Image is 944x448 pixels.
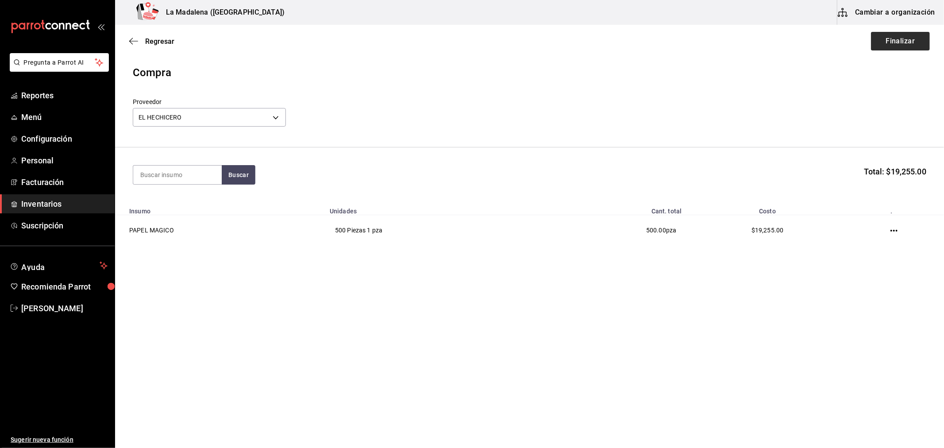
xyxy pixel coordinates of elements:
span: [PERSON_NAME] [21,302,108,314]
button: Pregunta a Parrot AI [10,53,109,72]
button: Regresar [129,37,174,46]
span: Ayuda [21,260,96,271]
span: Reportes [21,89,108,101]
span: Recomienda Parrot [21,281,108,293]
td: pza [532,215,687,246]
span: Pregunta a Parrot AI [24,58,95,67]
span: Total: $19,255.00 [864,166,926,178]
th: Unidades [324,202,532,215]
div: Compra [133,65,926,81]
span: Suscripción [21,220,108,232]
input: Buscar insumo [133,166,222,184]
td: 500 Piezas 1 pza [324,215,532,246]
span: Inventarios [21,198,108,210]
span: Menú [21,111,108,123]
span: Facturación [21,176,108,188]
button: open_drawer_menu [97,23,104,30]
span: Configuración [21,133,108,145]
span: Personal [21,154,108,166]
span: Regresar [145,37,174,46]
a: Pregunta a Parrot AI [6,64,109,73]
td: PAPEL MAGICO [115,215,324,246]
span: 500.00 [646,227,666,234]
th: Cant. total [532,202,687,215]
button: Finalizar [871,32,930,50]
button: Buscar [222,165,255,185]
th: Insumo [115,202,324,215]
th: Costo [687,202,848,215]
h3: La Madalena ([GEOGRAPHIC_DATA]) [159,7,285,18]
label: Proveedor [133,99,286,105]
th: . [848,202,944,215]
span: $19,255.00 [751,227,784,234]
span: Sugerir nueva función [11,435,108,444]
div: EL HECHICERO [133,108,286,127]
